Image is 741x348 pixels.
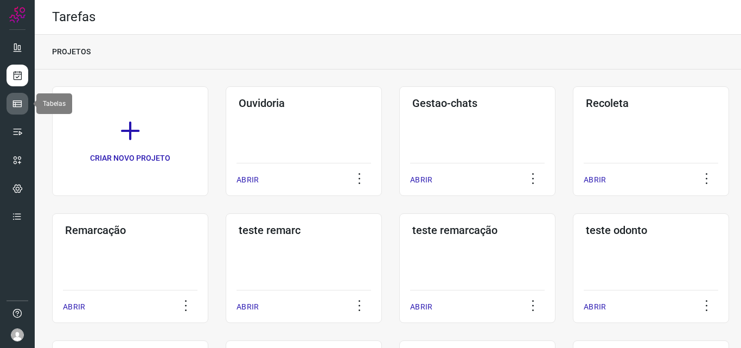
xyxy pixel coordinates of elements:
h3: Gestao-chats [412,97,542,110]
h2: Tarefas [52,9,95,25]
h3: teste remarc [239,224,369,237]
h3: teste remarcação [412,224,542,237]
img: Logo [9,7,25,23]
h3: Recoleta [586,97,716,110]
p: CRIAR NOVO PROJETO [90,153,170,164]
h3: teste odonto [586,224,716,237]
p: ABRIR [237,174,259,186]
p: ABRIR [410,301,432,313]
p: ABRIR [237,301,259,313]
h3: Remarcação [65,224,195,237]
p: ABRIR [584,174,606,186]
img: avatar-user-boy.jpg [11,328,24,341]
p: ABRIR [410,174,432,186]
h3: Ouvidoria [239,97,369,110]
span: Tabelas [43,100,66,107]
p: PROJETOS [52,46,91,58]
p: ABRIR [584,301,606,313]
p: ABRIR [63,301,85,313]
